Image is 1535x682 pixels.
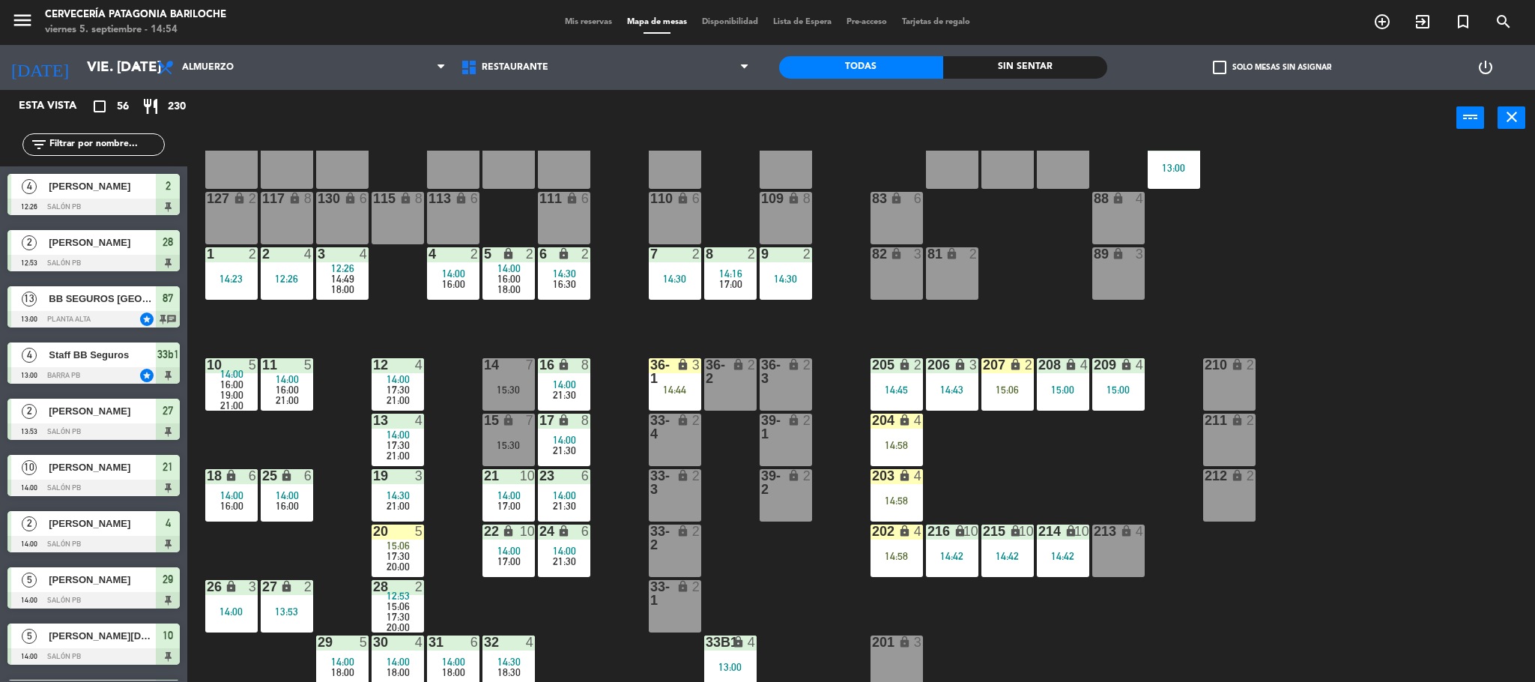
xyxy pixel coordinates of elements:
[692,358,701,372] div: 3
[442,278,465,290] span: 16:00
[470,247,479,261] div: 2
[1009,525,1022,537] i: lock
[30,136,48,154] i: filter_list
[914,192,923,205] div: 6
[1037,551,1089,561] div: 14:42
[182,62,234,73] span: Almuerzo
[249,469,258,483] div: 6
[945,247,958,260] i: lock
[927,358,928,372] div: 206
[1414,13,1432,31] i: exit_to_app
[914,247,923,261] div: 3
[220,399,243,411] span: 21:00
[304,469,313,483] div: 6
[166,177,171,195] span: 2
[954,525,966,537] i: lock
[839,18,894,26] span: Pre-acceso
[969,247,978,261] div: 2
[22,573,37,588] span: 5
[261,274,313,284] div: 12:26
[760,274,812,284] div: 14:30
[553,434,576,446] span: 14:00
[650,414,651,441] div: 33-4
[981,384,1034,395] div: 15:06
[49,178,156,194] span: [PERSON_NAME]
[983,525,984,538] div: 215
[898,414,911,426] i: lock
[676,414,689,426] i: lock
[331,262,354,274] span: 12:26
[1120,525,1133,537] i: lock
[872,469,873,483] div: 203
[415,580,424,594] div: 2
[373,580,374,594] div: 28
[553,545,576,557] span: 14:00
[526,247,535,261] div: 2
[249,192,258,205] div: 2
[415,469,424,483] div: 3
[1037,384,1089,395] div: 15:00
[553,500,576,512] span: 21:30
[581,247,590,261] div: 2
[142,97,160,115] i: restaurant
[1231,358,1244,371] i: lock
[898,469,911,482] i: lock
[399,192,412,205] i: lock
[276,394,299,406] span: 21:00
[1462,108,1480,126] i: power_input
[803,192,812,205] div: 8
[387,540,410,552] span: 15:06
[11,9,34,31] i: menu
[128,58,146,76] i: arrow_drop_down
[482,62,548,73] span: Restaurante
[676,358,689,371] i: lock
[22,292,37,307] span: 13
[943,56,1107,79] div: Sin sentar
[1080,358,1089,372] div: 4
[163,289,173,307] span: 87
[262,469,263,483] div: 25
[1148,163,1200,173] div: 13:00
[220,378,243,390] span: 16:00
[650,469,651,496] div: 33-3
[387,550,410,562] span: 17:30
[539,525,540,538] div: 24
[871,551,923,561] div: 14:58
[898,358,911,371] i: lock
[581,192,590,205] div: 6
[163,627,173,645] span: 10
[415,525,424,538] div: 5
[983,358,984,372] div: 207
[249,580,258,594] div: 3
[387,600,410,612] span: 15:06
[22,179,37,194] span: 4
[276,373,299,385] span: 14:00
[539,247,540,261] div: 6
[650,525,651,552] div: 33-2
[520,525,535,538] div: 10
[373,414,374,427] div: 13
[7,97,108,115] div: Esta vista
[442,268,465,280] span: 14:00
[205,274,258,284] div: 14:23
[220,489,243,501] span: 14:00
[581,525,590,538] div: 6
[1112,247,1124,260] i: lock
[650,247,651,261] div: 7
[1025,358,1034,372] div: 2
[205,606,258,617] div: 14:00
[168,98,186,115] span: 230
[207,192,208,205] div: 127
[22,516,37,531] span: 2
[1136,525,1145,538] div: 4
[387,450,410,462] span: 21:00
[249,358,258,372] div: 5
[553,378,576,390] span: 14:00
[526,358,535,372] div: 7
[49,403,156,419] span: [PERSON_NAME]
[225,580,237,593] i: lock
[1247,469,1256,483] div: 2
[22,235,37,250] span: 2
